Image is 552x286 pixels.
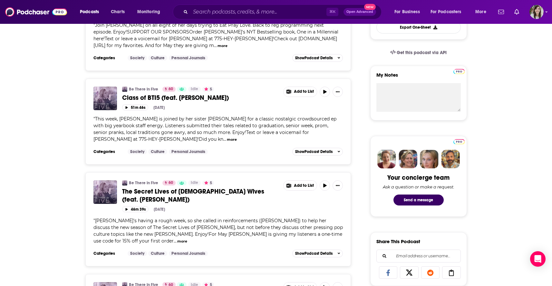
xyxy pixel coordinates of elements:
div: Search followers [376,250,461,262]
img: The Secret Lives of Catholic Wives (feat. Nora McInerny) [93,180,117,204]
a: Charts [107,7,129,17]
span: ... [214,43,217,48]
a: Personal Journals [169,149,208,154]
button: open menu [75,7,107,17]
span: Add to List [294,183,314,188]
span: Get this podcast via API [397,50,447,55]
img: Podchaser - Follow, Share and Rate Podcasts [5,6,67,18]
a: Copy Link [442,266,461,279]
span: 60 [169,86,173,92]
span: Idle [191,86,198,92]
a: 60 [162,87,176,92]
span: ... [174,238,177,244]
button: ShowPodcast Details [292,54,343,62]
input: Search podcasts, credits, & more... [190,7,326,17]
span: Logged in as devinandrade [529,5,544,19]
button: 5 [202,87,214,92]
a: Get this podcast via API [385,45,452,61]
button: 5 [202,180,214,186]
button: Show More Button [284,87,317,97]
a: The Secret Lives of [DEMOGRAPHIC_DATA] Wives (feat. [PERSON_NAME]) [122,187,279,204]
div: [DATE] [153,105,165,110]
button: Show profile menu [529,5,544,19]
h3: Share This Podcast [376,238,420,244]
a: Society [128,55,147,61]
button: open menu [133,7,169,17]
span: Join [PERSON_NAME] on all eight of her days trying to Eat Pray Love. Back to reg programming next... [93,22,338,48]
img: Be There in Five [122,87,127,92]
span: Monitoring [137,7,160,16]
button: Show More Button [333,87,343,97]
span: Show Podcast Details [295,149,333,154]
div: [DATE] [154,207,165,212]
span: Charts [111,7,125,16]
a: Share on Facebook [379,266,398,279]
span: 60 [169,180,173,186]
a: Personal Journals [169,251,208,256]
button: more [177,239,187,244]
div: Ask a question or make a request. [383,184,454,189]
span: " [93,22,338,48]
a: Idle [188,87,201,92]
a: Be There in Five [129,180,158,186]
img: User Profile [529,5,544,19]
span: " [93,218,343,244]
img: Class of BTI5 (feat. Kelly) [93,87,117,110]
h3: Categories [93,55,122,61]
span: [PERSON_NAME]'s having a rough week, so she called in reinforcements ([PERSON_NAME]) to help her ... [93,218,343,244]
div: Search podcasts, credits, & more... [179,5,388,19]
button: more [218,43,228,49]
button: 46m 39s [122,206,149,212]
span: Class of BTI5 (feat. [PERSON_NAME]) [122,94,229,102]
button: open menu [471,7,494,17]
img: Barbara Profile [399,150,417,168]
span: Show Podcast Details [295,251,333,256]
a: Society [128,251,147,256]
span: " [93,116,336,142]
button: open menu [426,7,471,17]
a: Culture [148,149,167,154]
span: Idle [191,180,198,186]
img: Podchaser Pro [453,139,465,144]
button: Show More Button [284,181,317,190]
span: ⌘ K [326,8,338,16]
span: For Business [394,7,420,16]
button: Show More Button [333,180,343,191]
a: Share on X/Twitter [400,266,419,279]
img: Sydney Profile [377,150,396,168]
span: The Secret Lives of [DEMOGRAPHIC_DATA] Wives (feat. [PERSON_NAME]) [122,187,264,204]
span: Podcasts [80,7,99,16]
a: Share on Reddit [421,266,440,279]
button: more [227,137,237,142]
span: Show Podcast Details [295,56,333,60]
span: ... [223,136,226,142]
a: Pro website [453,68,465,74]
input: Email address or username... [382,250,455,262]
img: Jules Profile [420,150,439,168]
img: Podchaser Pro [453,69,465,74]
a: Society [128,149,147,154]
a: 60 [162,180,176,186]
button: Send a message [393,195,444,205]
button: ShowPodcast Details [292,148,343,156]
div: Your concierge team [387,174,450,182]
a: Be There in Five [122,180,127,186]
span: Add to List [294,89,314,94]
img: Jon Profile [441,150,460,168]
label: My Notes [376,72,461,83]
a: Culture [148,251,167,256]
a: Pro website [453,138,465,144]
a: Show notifications dropdown [496,6,507,17]
div: Open Intercom Messenger [530,251,546,267]
a: Be There in Five [129,87,158,92]
a: Idle [188,180,201,186]
button: open menu [390,7,428,17]
a: Show notifications dropdown [512,6,522,17]
span: More [475,7,486,16]
h3: Categories [93,149,122,154]
span: For Podcasters [431,7,461,16]
button: Export One-Sheet [376,21,461,33]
